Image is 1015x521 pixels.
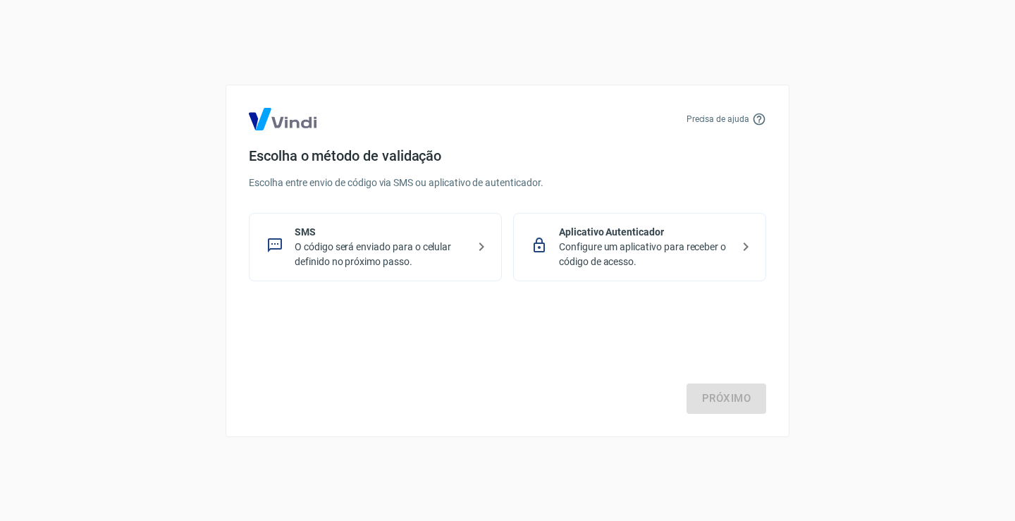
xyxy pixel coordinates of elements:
h4: Escolha o método de validação [249,147,766,164]
p: Escolha entre envio de código via SMS ou aplicativo de autenticador. [249,176,766,190]
div: SMSO código será enviado para o celular definido no próximo passo. [249,213,502,281]
p: O código será enviado para o celular definido no próximo passo. [295,240,467,269]
p: Aplicativo Autenticador [559,225,732,240]
div: Aplicativo AutenticadorConfigure um aplicativo para receber o código de acesso. [513,213,766,281]
p: Configure um aplicativo para receber o código de acesso. [559,240,732,269]
p: SMS [295,225,467,240]
img: Logo Vind [249,108,316,130]
p: Precisa de ajuda [687,113,749,125]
